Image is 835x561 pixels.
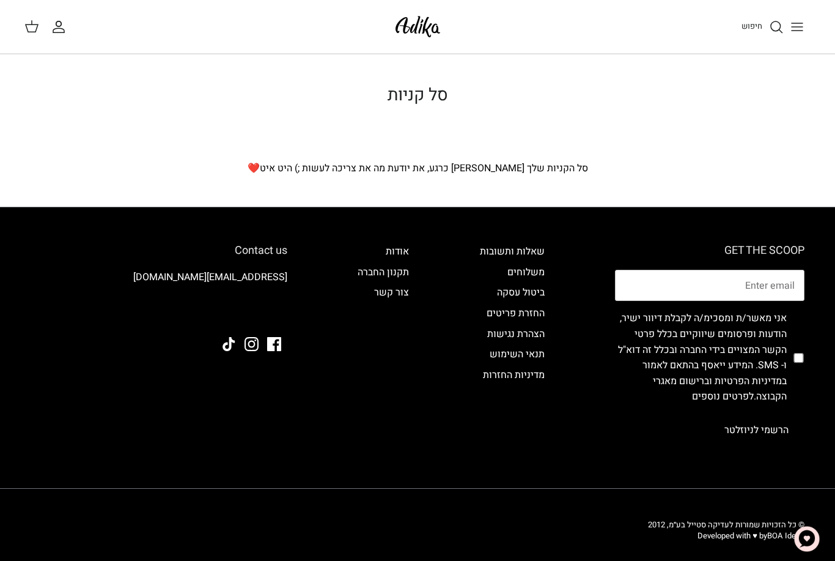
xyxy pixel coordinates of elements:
[222,337,236,351] a: Tiktok
[487,327,545,341] a: הצהרת נגישות
[490,347,545,362] a: תנאי השימוש
[789,521,825,557] button: צ'אט
[392,12,444,41] img: Adika IL
[507,265,545,280] a: משלוחים
[483,368,545,382] a: מדיניות החזרות
[133,270,287,284] a: [EMAIL_ADDRESS][DOMAIN_NAME]
[615,244,804,258] h6: GET THE SCOOP
[51,20,71,34] a: החשבון שלי
[374,285,409,300] a: צור קשר
[358,265,409,280] a: תקנון החברה
[767,530,804,541] a: BOA Ideas
[386,244,409,259] a: אודות
[648,530,804,541] p: Developed with ♥ by
[784,13,811,40] button: Toggle menu
[615,270,804,302] input: Email
[741,20,762,32] span: חיפוש
[692,389,754,404] a: לפרטים נוספים
[24,161,811,177] p: סל הקניות שלך [PERSON_NAME] כרגע, את יודעת מה את צריכה לעשות ;) היט איט❤️
[741,20,784,34] a: חיפוש
[245,337,259,351] a: Instagram
[648,519,804,530] span: © כל הזכויות שמורות לעדיקה סטייל בע״מ, 2012
[487,306,545,321] a: החזרת פריטים
[615,311,787,405] label: אני מאשר/ת ומסכימ/ה לקבלת דיוור ישיר, הודעות ופרסומים שיווקיים בכלל פרטי הקשר המצויים בידי החברה ...
[24,85,811,106] h1: סל קניות
[480,244,545,259] a: שאלות ותשובות
[254,303,287,319] img: Adika IL
[468,244,557,445] div: Secondary navigation
[497,285,545,300] a: ביטול עסקה
[267,337,281,351] a: Facebook
[345,244,421,445] div: Secondary navigation
[708,415,804,445] button: הרשמי לניוזלטר
[31,244,287,258] h6: Contact us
